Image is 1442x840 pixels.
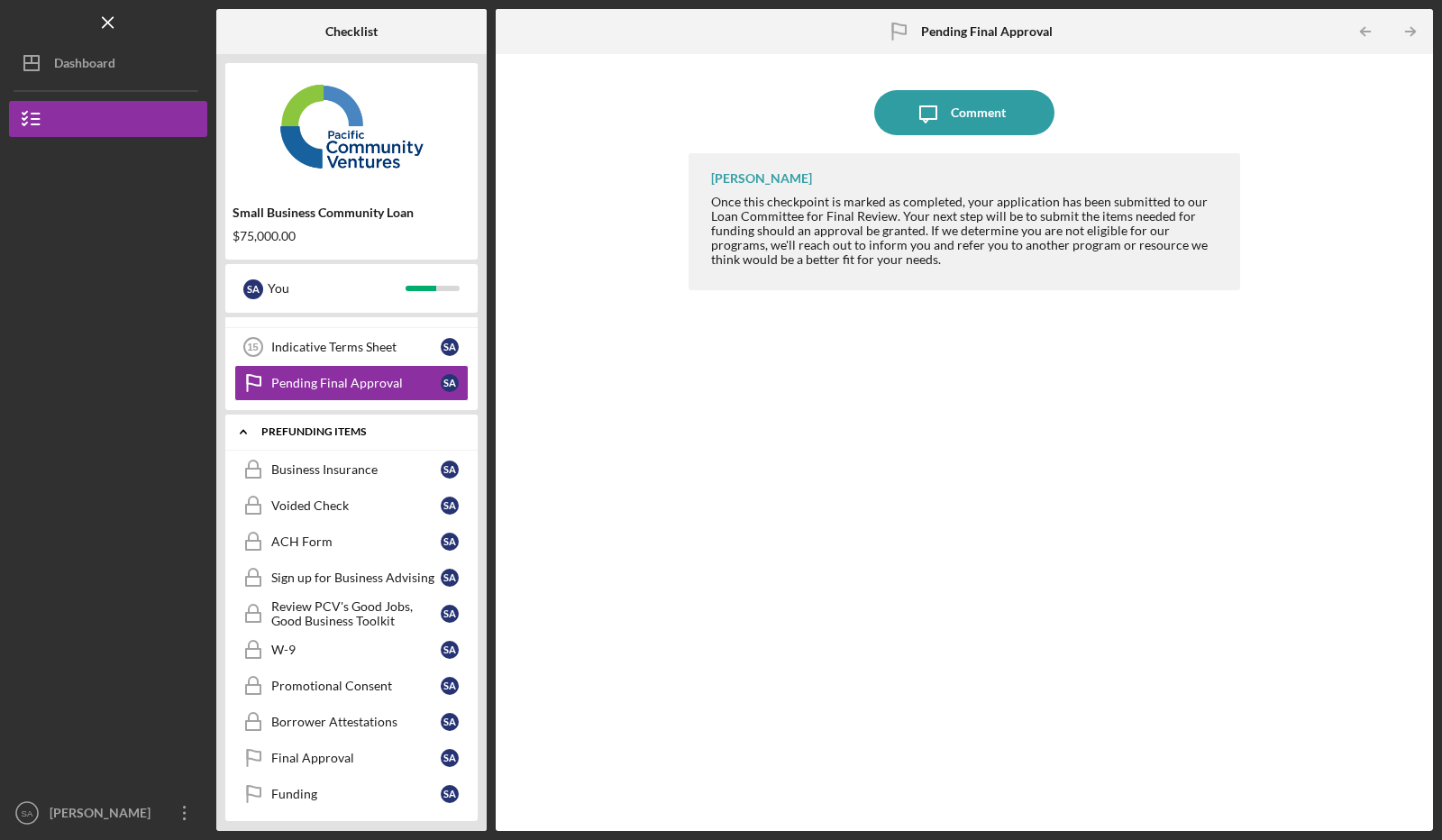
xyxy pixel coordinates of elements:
[325,24,378,39] b: Checklist
[247,342,258,352] tspan: 15
[261,426,455,437] div: Prefunding Items
[234,596,469,632] a: Review PCV's Good Jobs, Good Business ToolkitSA
[234,776,469,812] a: FundingSA
[45,795,162,835] div: [PERSON_NAME]
[271,340,441,354] div: Indicative Terms Sheet
[233,205,470,220] div: Small Business Community Loan
[234,524,469,560] a: ACH FormSA
[441,497,459,515] div: S A
[9,795,207,831] button: SA[PERSON_NAME]
[271,599,441,628] div: Review PCV's Good Jobs, Good Business Toolkit
[951,90,1006,135] div: Comment
[271,679,441,693] div: Promotional Consent
[271,715,441,729] div: Borrower Attestations
[441,749,459,767] div: S A
[234,488,469,524] a: Voided CheckSA
[271,571,441,585] div: Sign up for Business Advising
[441,677,459,695] div: S A
[22,808,33,818] text: SA
[271,534,441,549] div: ACH Form
[441,569,459,587] div: S A
[874,90,1054,135] button: Comment
[441,533,459,551] div: S A
[9,45,207,81] button: Dashboard
[271,498,441,513] div: Voided Check
[711,171,812,186] div: [PERSON_NAME]
[268,273,406,304] div: You
[234,560,469,596] a: Sign up for Business AdvisingSA
[271,787,441,801] div: Funding
[234,704,469,740] a: Borrower AttestationsSA
[234,452,469,488] a: Business InsuranceSA
[234,740,469,776] a: Final ApprovalSA
[441,641,459,659] div: S A
[271,376,441,390] div: Pending Final Approval
[441,713,459,731] div: S A
[225,72,478,180] img: Product logo
[54,45,115,86] div: Dashboard
[921,24,1053,39] b: Pending Final Approval
[234,668,469,704] a: Promotional ConsentSA
[234,365,469,401] a: Pending Final ApprovalSA
[234,329,469,365] a: 15Indicative Terms SheetSA
[711,195,1222,267] div: Once this checkpoint is marked as completed, your application has been submitted to our Loan Comm...
[441,374,459,392] div: S A
[441,461,459,479] div: S A
[271,751,441,765] div: Final Approval
[271,462,441,477] div: Business Insurance
[233,229,470,243] div: $75,000.00
[243,279,263,299] div: S A
[441,605,459,623] div: S A
[234,632,469,668] a: W-9SA
[441,338,459,356] div: S A
[271,643,441,657] div: W-9
[441,785,459,803] div: S A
